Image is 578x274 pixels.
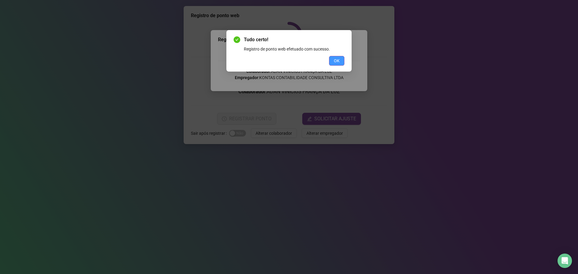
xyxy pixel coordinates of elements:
[244,46,344,52] div: Registro de ponto web efetuado com sucesso.
[329,56,344,66] button: OK
[234,36,240,43] span: check-circle
[558,254,572,268] div: Open Intercom Messenger
[334,57,340,64] span: OK
[244,36,344,43] span: Tudo certo!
